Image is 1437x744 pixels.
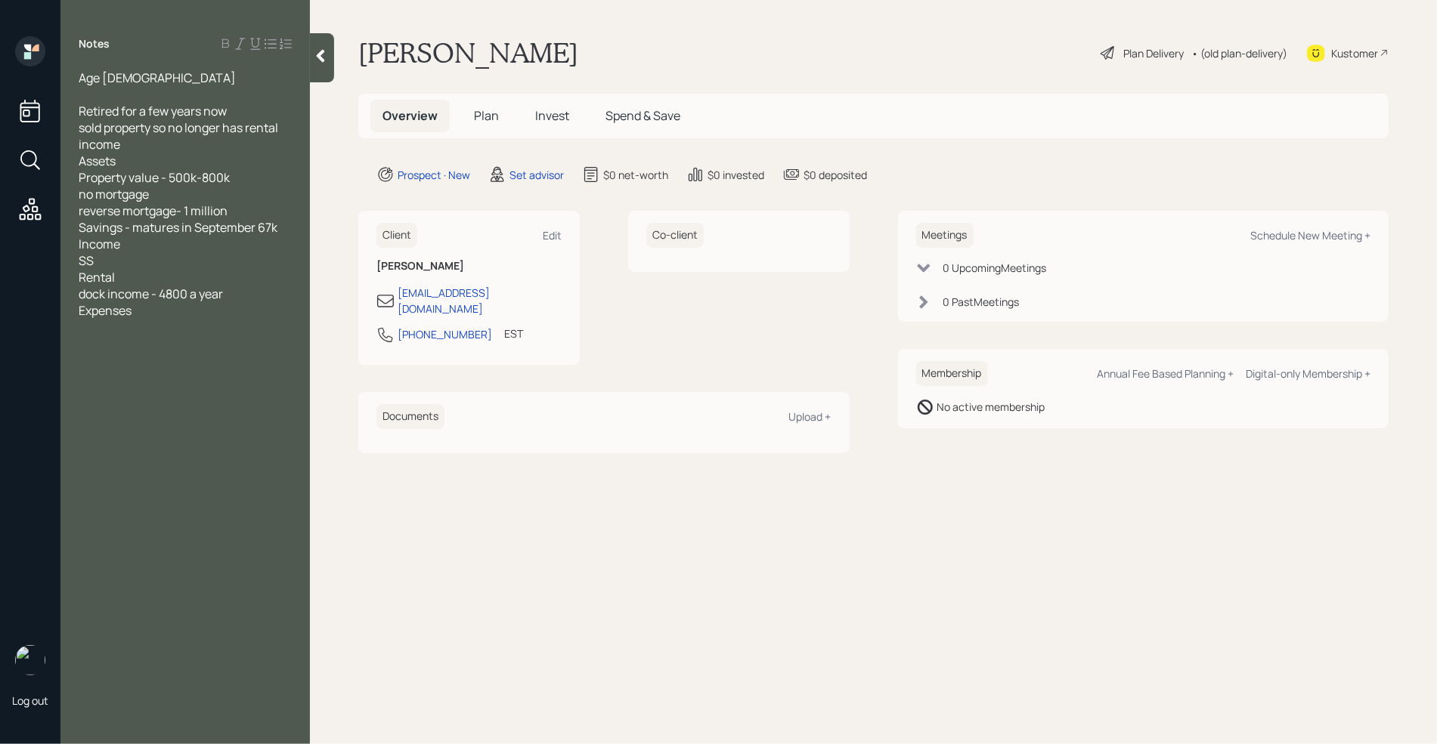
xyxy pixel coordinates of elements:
[603,167,668,183] div: $0 net-worth
[1191,45,1287,61] div: • (old plan-delivery)
[79,302,132,319] span: Expenses
[504,326,523,341] div: EST
[474,107,499,124] span: Plan
[943,260,1047,276] div: 0 Upcoming Meeting s
[79,186,149,202] span: no mortgage
[79,219,277,236] span: Savings - matures in September 67k
[535,107,569,124] span: Invest
[79,269,115,286] span: Rental
[79,103,227,119] span: Retired for a few years now
[79,236,120,252] span: Income
[605,107,680,124] span: Spend & Save
[376,223,417,248] h6: Client
[376,404,444,429] h6: Documents
[943,294,1020,310] div: 0 Past Meeting s
[916,223,974,248] h6: Meetings
[1331,45,1378,61] div: Kustomer
[804,167,867,183] div: $0 deposited
[79,69,236,86] span: Age [DEMOGRAPHIC_DATA]
[79,252,94,269] span: SS
[543,228,562,242] div: Edit
[646,223,704,248] h6: Co-client
[1123,45,1184,61] div: Plan Delivery
[79,36,110,51] label: Notes
[79,202,228,219] span: reverse mortgage- 1 million
[358,36,578,69] h1: [PERSON_NAME]
[509,167,564,183] div: Set advisor
[1250,228,1370,242] div: Schedule New Meeting +
[708,167,764,183] div: $0 invested
[398,285,562,316] div: [EMAIL_ADDRESS][DOMAIN_NAME]
[15,645,45,675] img: retirable_logo.png
[937,399,1045,415] div: No active membership
[789,409,832,424] div: Upload +
[79,169,230,186] span: Property value - 500k-800k
[79,286,223,302] span: dock income - 4800 a year
[916,361,988,386] h6: Membership
[79,119,280,153] span: sold property so no longer has rental income
[79,153,116,169] span: Assets
[376,260,562,273] h6: [PERSON_NAME]
[1246,366,1370,381] div: Digital-only Membership +
[398,167,470,183] div: Prospect · New
[12,693,48,708] div: Log out
[398,326,492,342] div: [PHONE_NUMBER]
[1097,366,1234,381] div: Annual Fee Based Planning +
[382,107,438,124] span: Overview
